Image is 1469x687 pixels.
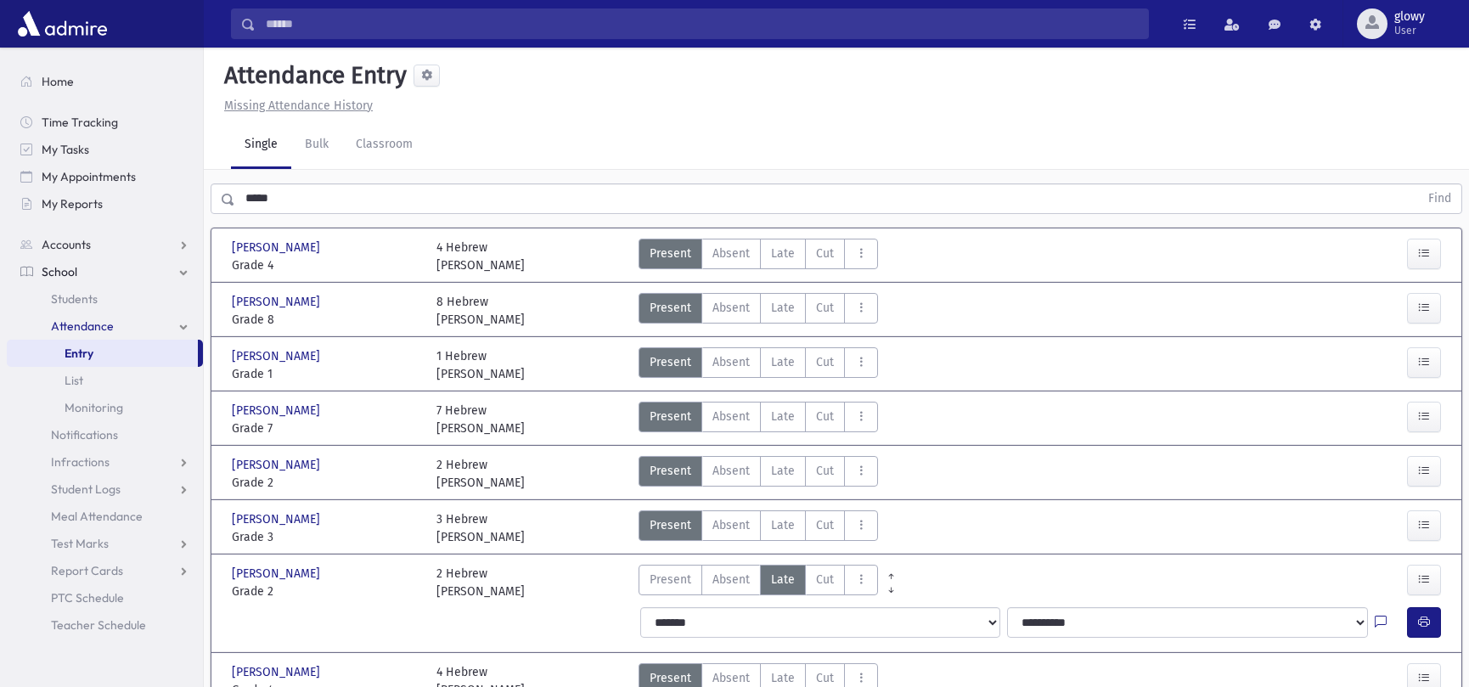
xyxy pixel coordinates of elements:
a: Accounts [7,231,203,258]
div: AttTypes [639,347,878,383]
a: Classroom [342,121,426,169]
span: Test Marks [51,536,109,551]
span: PTC Schedule [51,590,124,605]
div: AttTypes [639,565,878,600]
div: 2 Hebrew [PERSON_NAME] [436,565,525,600]
a: My Reports [7,190,203,217]
div: 8 Hebrew [PERSON_NAME] [436,293,525,329]
a: List [7,367,203,394]
div: 7 Hebrew [PERSON_NAME] [436,402,525,437]
div: AttTypes [639,456,878,492]
span: Present [650,408,691,425]
img: AdmirePro [14,7,111,41]
a: PTC Schedule [7,584,203,611]
span: Grade 2 [232,474,419,492]
span: Cut [816,516,834,534]
span: Late [771,299,795,317]
span: Late [771,516,795,534]
span: Cut [816,299,834,317]
span: Present [650,299,691,317]
span: Present [650,353,691,371]
a: Teacher Schedule [7,611,203,639]
span: Late [771,408,795,425]
a: Time Tracking [7,109,203,136]
span: Absent [712,462,750,480]
span: Grade 4 [232,256,419,274]
span: Absent [712,571,750,588]
span: Cut [816,571,834,588]
span: Grade 1 [232,365,419,383]
a: Single [231,121,291,169]
h5: Attendance Entry [217,61,407,90]
span: Late [771,245,795,262]
a: Attendance [7,313,203,340]
div: AttTypes [639,402,878,437]
span: Teacher Schedule [51,617,146,633]
span: Accounts [42,237,91,252]
a: Monitoring [7,394,203,421]
a: Report Cards [7,557,203,584]
span: Infractions [51,454,110,470]
span: Time Tracking [42,115,118,130]
span: Absent [712,408,750,425]
span: Absent [712,353,750,371]
span: My Tasks [42,142,89,157]
div: 3 Hebrew [PERSON_NAME] [436,510,525,546]
span: Cut [816,353,834,371]
span: Late [771,353,795,371]
span: Absent [712,516,750,534]
div: 2 Hebrew [PERSON_NAME] [436,456,525,492]
span: Present [650,516,691,534]
span: Absent [712,245,750,262]
a: School [7,258,203,285]
span: [PERSON_NAME] [232,347,324,365]
span: Absent [712,669,750,687]
span: User [1394,24,1425,37]
span: School [42,264,77,279]
a: Missing Attendance History [217,99,373,113]
span: [PERSON_NAME] [232,565,324,583]
span: [PERSON_NAME] [232,456,324,474]
input: Search [256,8,1148,39]
a: Entry [7,340,198,367]
span: Student Logs [51,481,121,497]
span: [PERSON_NAME] [232,293,324,311]
a: Infractions [7,448,203,476]
span: [PERSON_NAME] [232,402,324,420]
span: Grade 2 [232,583,419,600]
a: Notifications [7,421,203,448]
span: Entry [65,346,93,361]
a: Test Marks [7,530,203,557]
span: Monitoring [65,400,123,415]
span: [PERSON_NAME] [232,663,324,681]
div: AttTypes [639,293,878,329]
span: Meal Attendance [51,509,143,524]
span: Home [42,74,74,89]
span: Attendance [51,318,114,334]
a: My Appointments [7,163,203,190]
div: 4 Hebrew [PERSON_NAME] [436,239,525,274]
div: AttTypes [639,510,878,546]
span: Present [650,245,691,262]
span: Absent [712,299,750,317]
div: 1 Hebrew [PERSON_NAME] [436,347,525,383]
span: Cut [816,245,834,262]
span: Cut [816,462,834,480]
span: Grade 8 [232,311,419,329]
a: Students [7,285,203,313]
div: AttTypes [639,239,878,274]
span: Present [650,669,691,687]
span: Cut [816,408,834,425]
span: Late [771,462,795,480]
span: Grade 7 [232,420,419,437]
a: Student Logs [7,476,203,503]
a: Bulk [291,121,342,169]
span: [PERSON_NAME] [232,510,324,528]
span: Present [650,571,691,588]
span: My Appointments [42,169,136,184]
button: Find [1418,184,1461,213]
span: glowy [1394,10,1425,24]
span: List [65,373,83,388]
u: Missing Attendance History [224,99,373,113]
span: Report Cards [51,563,123,578]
